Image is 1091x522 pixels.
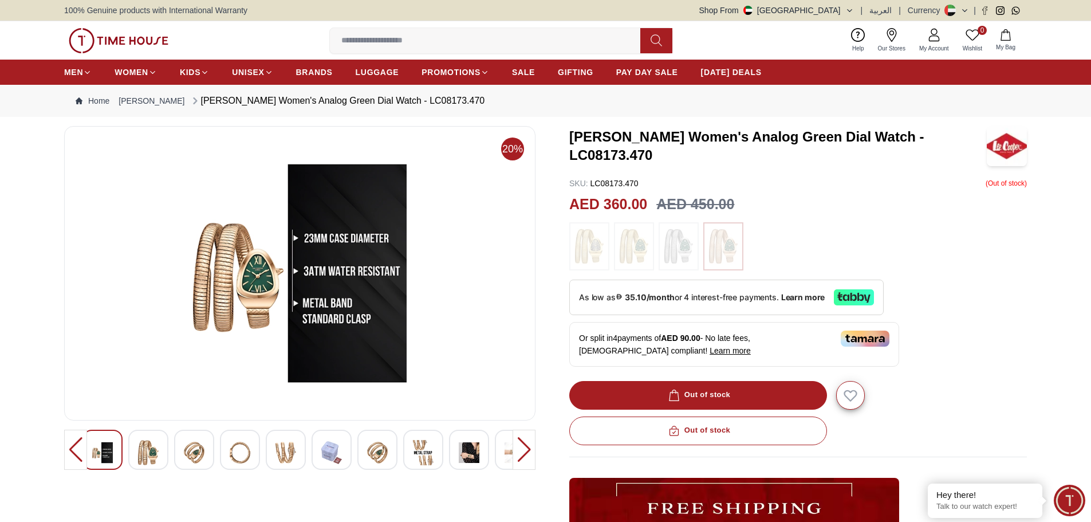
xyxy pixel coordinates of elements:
[1054,485,1085,516] div: Chat Widget
[701,66,762,78] span: [DATE] DEALS
[76,95,109,107] a: Home
[74,136,526,411] img: Lee Cooper Women's Analog Grey Dial Watch - LC08173.160
[180,66,200,78] span: KIDS
[569,178,639,189] p: LC08173.470
[119,95,184,107] a: [PERSON_NAME]
[505,439,525,466] img: Lee Cooper Women's Analog Grey Dial Watch - LC08173.160
[115,66,148,78] span: WOMEN
[974,5,976,16] span: |
[569,179,588,188] span: SKU :
[956,26,989,55] a: 0Wishlist
[422,66,480,78] span: PROMOTIONS
[958,44,987,53] span: Wishlist
[848,44,869,53] span: Help
[987,126,1027,166] img: Lee Cooper Women's Analog Green Dial Watch - LC08173.470
[861,5,863,16] span: |
[899,5,901,16] span: |
[296,66,333,78] span: BRANDS
[908,5,945,16] div: Currency
[321,439,342,466] img: Lee Cooper Women's Analog Grey Dial Watch - LC08173.160
[69,28,168,53] img: ...
[512,66,535,78] span: SALE
[989,27,1022,54] button: My Bag
[709,228,738,265] img: ...
[841,331,889,347] img: Tamara
[64,66,83,78] span: MEN
[661,333,700,343] span: AED 90.00
[845,26,871,55] a: Help
[296,62,333,83] a: BRANDS
[986,178,1027,189] p: ( Out of stock )
[64,85,1027,117] nav: Breadcrumb
[356,62,399,83] a: LUGGAGE
[569,322,899,367] div: Or split in 4 payments of - No late fees, [DEMOGRAPHIC_DATA] compliant!
[275,439,296,466] img: Lee Cooper Women's Analog Grey Dial Watch - LC08173.160
[138,439,159,466] img: Lee Cooper Women's Analog Grey Dial Watch - LC08173.160
[1011,6,1020,15] a: Whatsapp
[620,228,648,265] img: ...
[180,62,209,83] a: KIDS
[422,62,489,83] a: PROMOTIONS
[936,502,1034,512] p: Talk to our watch expert!
[699,5,854,16] button: Shop From[GEOGRAPHIC_DATA]
[413,439,434,466] img: Lee Cooper Women's Analog Grey Dial Watch - LC08173.160
[575,228,604,265] img: ...
[501,138,524,160] span: 20%
[743,6,753,15] img: United Arab Emirates
[996,6,1005,15] a: Instagram
[656,194,734,215] h3: AED 450.00
[871,26,912,55] a: Our Stores
[991,43,1020,52] span: My Bag
[701,62,762,83] a: [DATE] DEALS
[64,5,247,16] span: 100% Genuine products with International Warranty
[459,439,479,466] img: Lee Cooper Women's Analog Grey Dial Watch - LC08173.160
[873,44,910,53] span: Our Stores
[869,5,892,16] button: العربية
[569,128,987,164] h3: [PERSON_NAME] Women's Analog Green Dial Watch - LC08173.470
[356,66,399,78] span: LUGGAGE
[915,44,954,53] span: My Account
[92,439,113,466] img: Lee Cooper Women's Analog Grey Dial Watch - LC08173.160
[710,346,751,355] span: Learn more
[980,6,989,15] a: Facebook
[190,94,485,108] div: [PERSON_NAME] Women's Analog Green Dial Watch - LC08173.470
[616,62,678,83] a: PAY DAY SALE
[558,66,593,78] span: GIFTING
[184,439,204,466] img: Lee Cooper Women's Analog Grey Dial Watch - LC08173.160
[367,439,388,466] img: Lee Cooper Women's Analog Grey Dial Watch - LC08173.160
[64,62,92,83] a: MEN
[512,62,535,83] a: SALE
[936,489,1034,501] div: Hey there!
[616,66,678,78] span: PAY DAY SALE
[115,62,157,83] a: WOMEN
[232,66,264,78] span: UNISEX
[978,26,987,35] span: 0
[230,439,250,466] img: Lee Cooper Women's Analog Grey Dial Watch - LC08173.160
[569,194,647,215] h2: AED 360.00
[558,62,593,83] a: GIFTING
[664,228,693,265] img: ...
[232,62,273,83] a: UNISEX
